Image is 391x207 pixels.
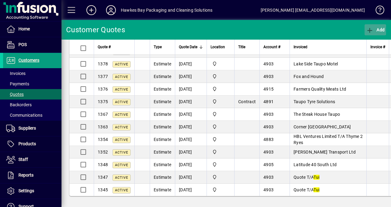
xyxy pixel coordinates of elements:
span: Corner [GEOGRAPHIC_DATA] [294,124,351,129]
a: Settings [3,183,61,199]
span: Invoiced [294,44,307,50]
td: [DATE] [175,146,207,158]
span: 4905 [263,162,274,167]
span: Estimate [154,124,171,129]
span: [PERSON_NAME] Transport Ltd [294,150,356,154]
span: 1354 [98,137,108,142]
span: Central [211,98,231,105]
span: Estimate [154,112,171,117]
a: Payments [3,79,61,89]
span: Location [211,44,225,50]
em: Tui [314,175,319,180]
td: [DATE] [175,83,207,96]
td: [DATE] [175,171,207,184]
div: [PERSON_NAME] [EMAIL_ADDRESS][DOMAIN_NAME] [261,5,365,15]
div: Account # [263,44,286,50]
button: Add [365,24,386,35]
div: Quote Date [179,44,203,50]
a: Quotes [3,89,61,100]
a: Home [3,21,61,37]
span: Active [115,100,128,104]
a: Reports [3,168,61,183]
span: Reports [18,173,34,178]
span: Central [211,73,231,80]
span: Central [211,149,231,155]
span: Active [115,125,128,129]
span: 4903 [263,124,274,129]
td: [DATE] [175,108,207,121]
span: Estimate [154,137,171,142]
a: Products [3,136,61,152]
span: Central [211,61,231,67]
span: Estimate [154,61,171,66]
span: Estimate [154,162,171,167]
span: Active [115,113,128,117]
a: Backorders [3,100,61,110]
div: Quote # [98,44,131,50]
td: [DATE] [175,158,207,171]
span: Central [211,161,231,168]
span: The Steak House Taupo [294,112,340,117]
span: Active [115,138,128,142]
em: Tui [314,187,319,192]
span: Payments [6,81,29,86]
span: 4903 [263,187,274,192]
div: Customer Quotes [66,25,125,35]
span: Account # [263,44,280,50]
span: Central [211,186,231,193]
span: Fox and Hound [294,74,324,79]
td: [DATE] [175,133,207,146]
span: Staff [18,157,28,162]
span: Active [115,176,128,180]
span: Customers [18,58,39,63]
a: POS [3,37,61,53]
a: Communications [3,110,61,120]
span: Estimate [154,187,171,192]
span: 4903 [263,112,274,117]
span: Communications [6,113,42,118]
span: Invoices [6,71,26,76]
span: Central [211,86,231,92]
span: Backorders [6,102,32,107]
span: Invoice # [370,44,385,50]
span: POS [18,42,27,47]
span: Estimate [154,99,171,104]
span: Suppliers [18,126,36,131]
span: 1376 [98,87,108,92]
a: Invoices [3,68,61,79]
span: Active [115,62,128,66]
span: Central [211,111,231,118]
span: Settings [18,188,34,193]
span: Estimate [154,150,171,154]
span: 1377 [98,74,108,79]
span: 1347 [98,175,108,180]
span: 1348 [98,162,108,167]
div: Invoiced [294,44,363,50]
div: Title [238,44,256,50]
span: Quote T/A [294,187,319,192]
span: Active [115,188,128,192]
button: Add [81,5,101,16]
span: Quotes [6,92,24,97]
span: 1367 [98,112,108,117]
span: Quote # [98,44,111,50]
span: 4883 [263,137,274,142]
span: Type [154,44,162,50]
div: Hawkes Bay Packaging and Cleaning Solutions [121,5,213,15]
span: 4903 [263,74,274,79]
span: 4903 [263,61,274,66]
span: 1345 [98,187,108,192]
span: Add [366,27,385,32]
td: [DATE] [175,96,207,108]
td: [DATE] [175,184,207,196]
td: [DATE] [175,70,207,83]
span: Central [211,136,231,143]
span: Lake Side Taupo Motel [294,61,338,66]
span: 4891 [263,99,274,104]
span: Contract [238,99,256,104]
span: 1378 [98,61,108,66]
span: 4903 [263,175,274,180]
a: Suppliers [3,121,61,136]
span: Quote Date [179,44,197,50]
span: Active [115,150,128,154]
